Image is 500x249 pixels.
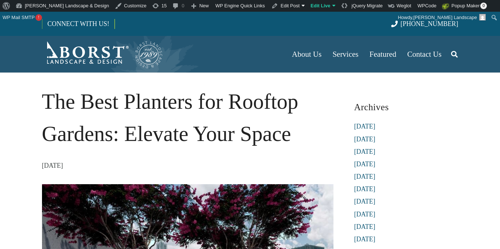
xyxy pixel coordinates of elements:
[292,50,321,59] span: About Us
[354,173,375,180] a: [DATE]
[480,3,487,9] span: 0
[286,36,327,73] a: About Us
[391,20,458,27] a: [PHONE_NUMBER]
[332,50,358,59] span: Services
[402,36,447,73] a: Contact Us
[354,148,375,155] a: [DATE]
[354,160,375,168] a: [DATE]
[354,211,375,218] a: [DATE]
[354,185,375,193] a: [DATE]
[395,12,489,23] a: Howdy,
[354,223,375,230] a: [DATE]
[370,50,396,59] span: Featured
[413,15,477,20] span: [PERSON_NAME] Landscape
[42,40,163,69] a: Borst-Logo
[35,14,42,21] span: !
[401,20,458,27] span: [PHONE_NUMBER]
[42,86,333,150] h1: The Best Planters for Rooftop Gardens: Elevate Your Space
[354,198,375,205] a: [DATE]
[447,45,462,63] a: Search
[354,123,375,130] a: [DATE]
[364,36,402,73] a: Featured
[354,135,375,143] a: [DATE]
[42,15,114,33] a: CONNECT WITH US!
[354,99,458,115] h3: Archives
[407,50,442,59] span: Contact Us
[354,235,375,243] a: [DATE]
[42,160,63,171] time: 18 November 2024 at 10:32:37 America/New_York
[327,36,364,73] a: Services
